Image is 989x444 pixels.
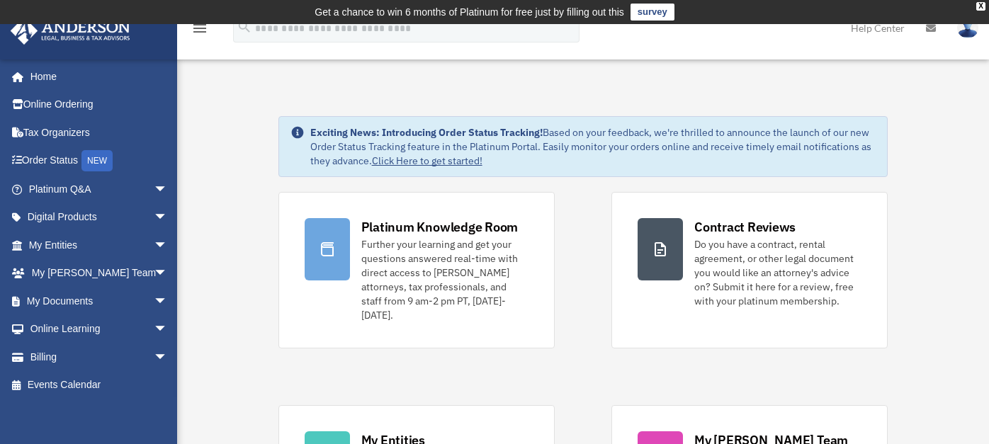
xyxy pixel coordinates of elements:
[10,343,189,371] a: Billingarrow_drop_down
[631,4,674,21] a: survey
[10,287,189,315] a: My Documentsarrow_drop_down
[154,231,182,260] span: arrow_drop_down
[10,175,189,203] a: Platinum Q&Aarrow_drop_down
[611,192,888,348] a: Contract Reviews Do you have a contract, rental agreement, or other legal document you would like...
[361,218,519,236] div: Platinum Knowledge Room
[361,237,529,322] div: Further your learning and get your questions answered real-time with direct access to [PERSON_NAM...
[10,259,189,288] a: My [PERSON_NAME] Teamarrow_drop_down
[957,18,978,38] img: User Pic
[10,231,189,259] a: My Entitiesarrow_drop_down
[10,118,189,147] a: Tax Organizers
[191,25,208,37] a: menu
[154,315,182,344] span: arrow_drop_down
[278,192,555,348] a: Platinum Knowledge Room Further your learning and get your questions answered real-time with dire...
[310,126,543,139] strong: Exciting News: Introducing Order Status Tracking!
[6,17,135,45] img: Anderson Advisors Platinum Portal
[372,154,482,167] a: Click Here to get started!
[10,371,189,399] a: Events Calendar
[237,19,252,35] i: search
[154,259,182,288] span: arrow_drop_down
[10,203,189,232] a: Digital Productsarrow_drop_down
[694,218,796,236] div: Contract Reviews
[310,125,876,168] div: Based on your feedback, we're thrilled to announce the launch of our new Order Status Tracking fe...
[191,20,208,37] i: menu
[10,91,189,119] a: Online Ordering
[10,147,189,176] a: Order StatusNEW
[154,287,182,316] span: arrow_drop_down
[81,150,113,171] div: NEW
[315,4,624,21] div: Get a chance to win 6 months of Platinum for free just by filling out this
[976,2,985,11] div: close
[10,315,189,343] a: Online Learningarrow_drop_down
[154,343,182,372] span: arrow_drop_down
[694,237,861,308] div: Do you have a contract, rental agreement, or other legal document you would like an attorney's ad...
[154,203,182,232] span: arrow_drop_down
[154,175,182,204] span: arrow_drop_down
[10,62,182,91] a: Home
